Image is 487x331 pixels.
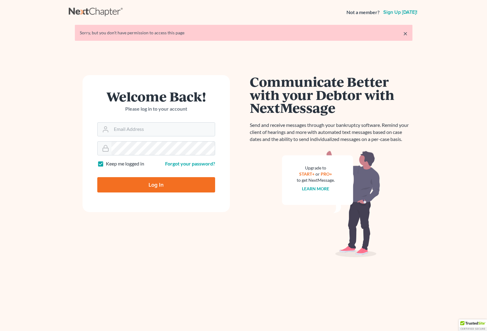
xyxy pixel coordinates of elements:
a: Forgot your password? [165,161,215,166]
a: × [403,30,408,37]
p: Please log in to your account [97,105,215,112]
input: Log In [97,177,215,192]
a: PRO+ [321,171,332,177]
div: TrustedSite Certified [459,319,487,331]
a: Learn more [302,186,329,191]
a: START+ [299,171,315,177]
h1: Welcome Back! [97,90,215,103]
img: nextmessage_bg-59042aed3d76b12b5cd301f8e5b87938c9018125f34e5fa2b7a6b67550977c72.svg [282,150,380,257]
div: to get NextMessage. [297,177,335,183]
span: or [315,171,320,177]
p: Send and receive messages through your bankruptcy software. Remind your client of hearings and mo... [250,122,412,143]
label: Keep me logged in [106,160,144,167]
div: Upgrade to [297,165,335,171]
a: Sign up [DATE]! [382,10,419,15]
h1: Communicate Better with your Debtor with NextMessage [250,75,412,114]
div: Sorry, but you don't have permission to access this page [80,30,408,36]
input: Email Address [111,123,215,136]
strong: Not a member? [346,9,380,16]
